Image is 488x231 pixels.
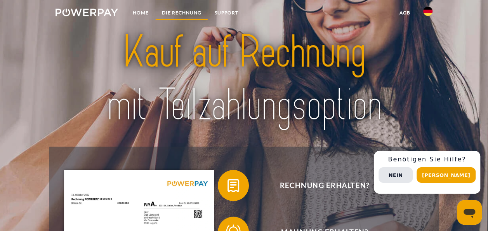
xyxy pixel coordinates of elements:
[224,176,243,195] img: qb_bill.svg
[56,9,118,16] img: logo-powerpay-white.svg
[457,200,482,225] iframe: Schaltfläche zum Öffnen des Messaging-Fensters
[392,6,417,20] a: agb
[417,167,476,183] button: [PERSON_NAME]
[229,170,420,201] span: Rechnung erhalten?
[379,167,413,183] button: Nein
[155,6,208,20] a: DIE RECHNUNG
[374,151,480,194] div: Schnellhilfe
[218,170,420,201] button: Rechnung erhalten?
[208,6,245,20] a: SUPPORT
[126,6,155,20] a: Home
[74,23,414,134] img: title-powerpay_de.svg
[379,156,476,163] h3: Benötigen Sie Hilfe?
[423,7,432,16] img: de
